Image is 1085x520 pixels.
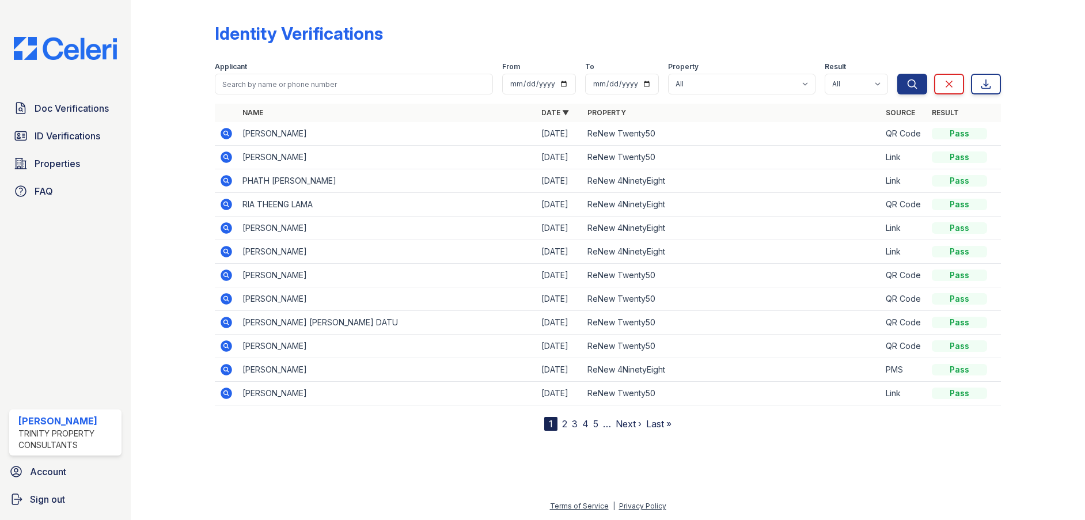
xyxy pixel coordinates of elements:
[583,287,882,311] td: ReNew Twenty50
[881,335,927,358] td: QR Code
[881,193,927,217] td: QR Code
[238,335,537,358] td: [PERSON_NAME]
[537,193,583,217] td: [DATE]
[881,311,927,335] td: QR Code
[932,340,987,352] div: Pass
[537,311,583,335] td: [DATE]
[238,287,537,311] td: [PERSON_NAME]
[9,180,122,203] a: FAQ
[30,492,65,506] span: Sign out
[583,240,882,264] td: ReNew 4NinetyEight
[881,122,927,146] td: QR Code
[537,382,583,405] td: [DATE]
[583,335,882,358] td: ReNew Twenty50
[9,124,122,147] a: ID Verifications
[5,37,126,60] img: CE_Logo_Blue-a8612792a0a2168367f1c8372b55b34899dd931a85d93a1a3d3e32e68fde9ad4.png
[215,74,493,94] input: Search by name or phone number
[932,222,987,234] div: Pass
[537,240,583,264] td: [DATE]
[35,129,100,143] span: ID Verifications
[881,287,927,311] td: QR Code
[238,311,537,335] td: [PERSON_NAME] [PERSON_NAME] DATU
[5,488,126,511] a: Sign out
[238,264,537,287] td: [PERSON_NAME]
[550,502,609,510] a: Terms of Service
[881,169,927,193] td: Link
[215,23,383,44] div: Identity Verifications
[537,217,583,240] td: [DATE]
[583,122,882,146] td: ReNew Twenty50
[583,264,882,287] td: ReNew Twenty50
[5,460,126,483] a: Account
[537,146,583,169] td: [DATE]
[583,169,882,193] td: ReNew 4NinetyEight
[238,358,537,382] td: [PERSON_NAME]
[881,146,927,169] td: Link
[587,108,626,117] a: Property
[583,217,882,240] td: ReNew 4NinetyEight
[585,62,594,71] label: To
[932,128,987,139] div: Pass
[593,418,598,430] a: 5
[238,217,537,240] td: [PERSON_NAME]
[9,97,122,120] a: Doc Verifications
[537,264,583,287] td: [DATE]
[583,382,882,405] td: ReNew Twenty50
[30,465,66,479] span: Account
[881,264,927,287] td: QR Code
[583,358,882,382] td: ReNew 4NinetyEight
[582,418,589,430] a: 4
[583,193,882,217] td: ReNew 4NinetyEight
[613,502,615,510] div: |
[932,388,987,399] div: Pass
[238,169,537,193] td: PHATH [PERSON_NAME]
[932,317,987,328] div: Pass
[825,62,846,71] label: Result
[242,108,263,117] a: Name
[603,417,611,431] span: …
[537,122,583,146] td: [DATE]
[215,62,247,71] label: Applicant
[616,418,642,430] a: Next ›
[932,293,987,305] div: Pass
[35,184,53,198] span: FAQ
[932,199,987,210] div: Pass
[502,62,520,71] label: From
[932,175,987,187] div: Pass
[9,152,122,175] a: Properties
[238,240,537,264] td: [PERSON_NAME]
[932,246,987,257] div: Pass
[537,335,583,358] td: [DATE]
[238,193,537,217] td: RIA THEENG LAMA
[544,417,557,431] div: 1
[18,414,117,428] div: [PERSON_NAME]
[572,418,578,430] a: 3
[238,122,537,146] td: [PERSON_NAME]
[18,428,117,451] div: Trinity Property Consultants
[537,287,583,311] td: [DATE]
[881,382,927,405] td: Link
[881,240,927,264] td: Link
[886,108,915,117] a: Source
[932,108,959,117] a: Result
[238,382,537,405] td: [PERSON_NAME]
[932,270,987,281] div: Pass
[537,169,583,193] td: [DATE]
[562,418,567,430] a: 2
[619,502,666,510] a: Privacy Policy
[881,358,927,382] td: PMS
[583,146,882,169] td: ReNew Twenty50
[541,108,569,117] a: Date ▼
[35,157,80,170] span: Properties
[668,62,699,71] label: Property
[646,418,672,430] a: Last »
[583,311,882,335] td: ReNew Twenty50
[537,358,583,382] td: [DATE]
[932,364,987,375] div: Pass
[881,217,927,240] td: Link
[238,146,537,169] td: [PERSON_NAME]
[932,151,987,163] div: Pass
[35,101,109,115] span: Doc Verifications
